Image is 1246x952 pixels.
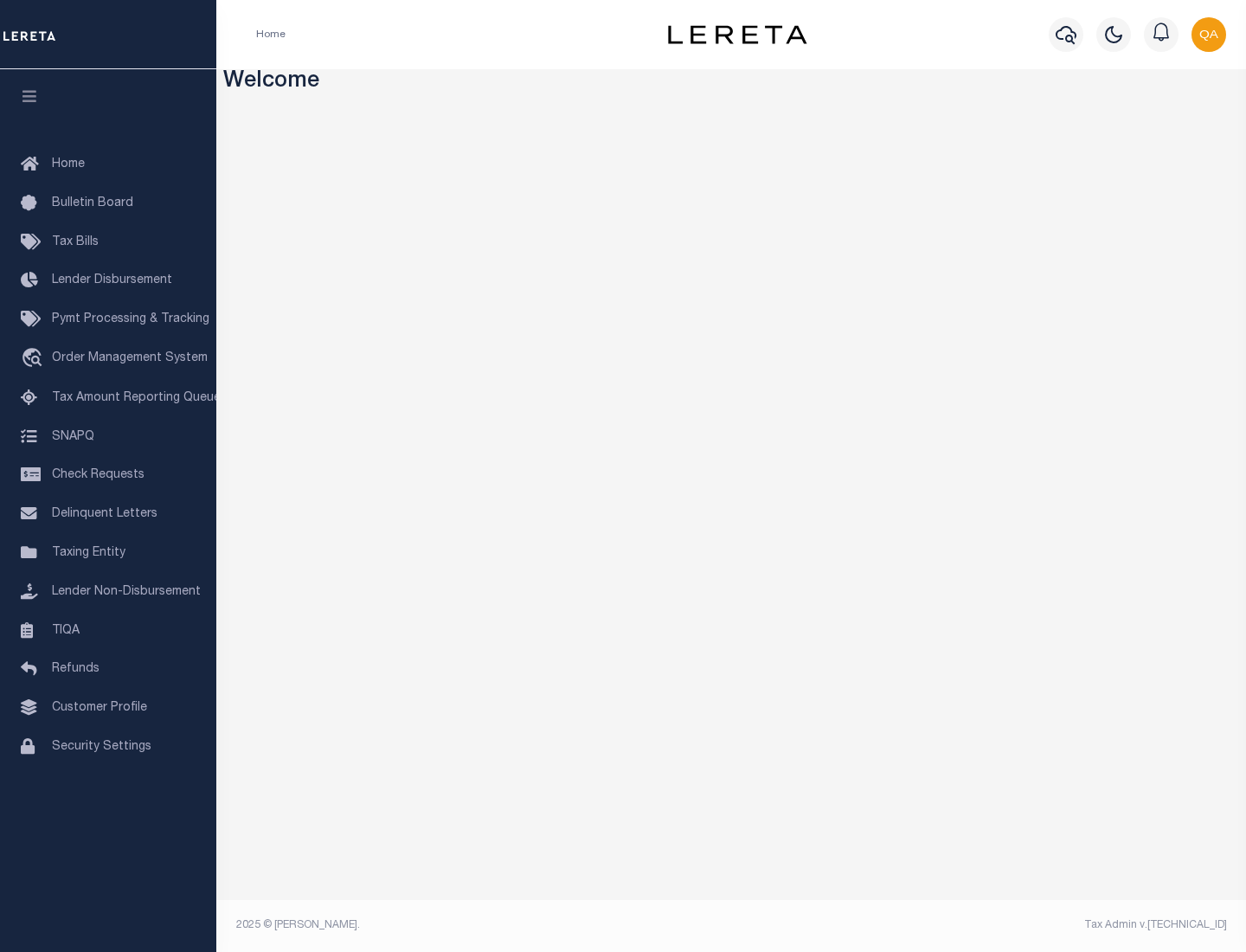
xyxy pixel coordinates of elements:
span: Pymt Processing & Tracking [52,313,209,325]
span: Lender Non-Disbursement [52,586,201,598]
img: svg+xml;base64,PHN2ZyB4bWxucz0iaHR0cDovL3d3dy53My5vcmcvMjAwMC9zdmciIHBvaW50ZXItZXZlbnRzPSJub25lIi... [1191,17,1226,52]
span: Order Management System [52,352,208,364]
span: Tax Amount Reporting Queue [52,392,221,404]
img: logo-dark.svg [668,25,806,44]
span: Refunds [52,663,100,675]
span: Bulletin Board [52,197,133,209]
div: Tax Admin v.[TECHNICAL_ID] [744,917,1227,933]
span: Customer Profile [52,702,147,714]
h3: Welcome [223,69,1240,96]
span: Home [52,158,85,170]
li: Home [256,27,286,42]
span: SNAPQ [52,430,94,442]
span: TIQA [52,624,80,636]
span: Check Requests [52,469,145,481]
span: Tax Bills [52,236,99,248]
span: Delinquent Letters [52,508,157,520]
span: Taxing Entity [52,547,125,559]
span: Lender Disbursement [52,274,172,286]
span: Security Settings [52,741,151,753]
div: 2025 © [PERSON_NAME]. [223,917,732,933]
i: travel_explore [21,348,48,370]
